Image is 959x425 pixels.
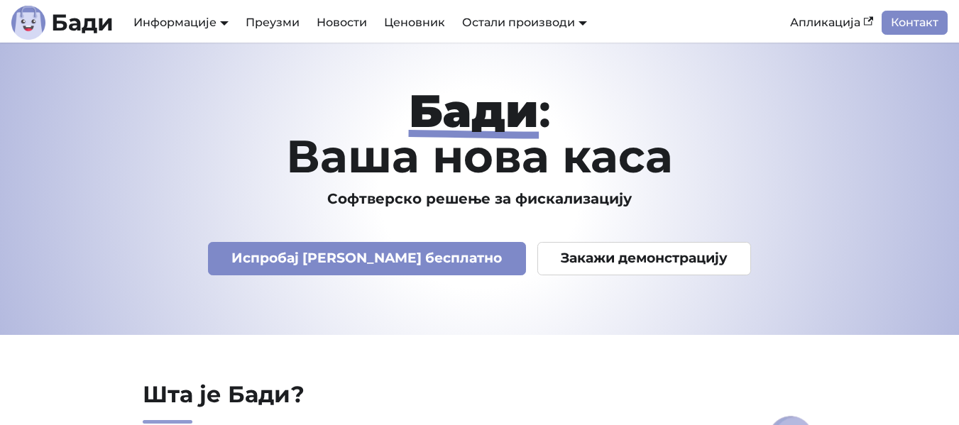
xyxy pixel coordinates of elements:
[87,190,873,208] h3: Софтверско решење за фискализацију
[782,11,882,35] a: Апликација
[143,380,592,424] h2: Шта је Бади?
[537,242,752,275] a: Закажи демонстрацију
[133,16,229,29] a: Информације
[11,6,45,40] img: Лого
[376,11,454,35] a: Ценовник
[237,11,308,35] a: Преузми
[208,242,526,275] a: Испробај [PERSON_NAME] бесплатно
[409,83,539,138] strong: Бади
[882,11,948,35] a: Контакт
[11,6,114,40] a: ЛогоБади
[87,88,873,179] h1: : Ваша нова каса
[462,16,587,29] a: Остали производи
[51,11,114,34] b: Бади
[308,11,376,35] a: Новости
